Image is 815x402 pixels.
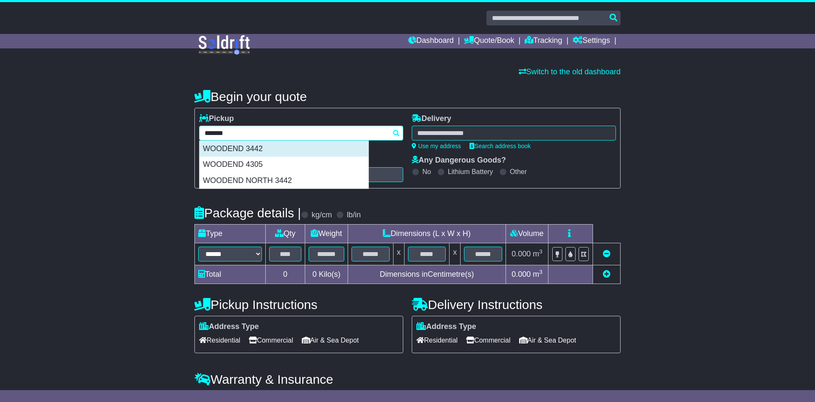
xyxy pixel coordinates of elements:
td: Kilo(s) [305,265,348,284]
a: Use my address [412,143,461,149]
span: 0.000 [511,250,531,258]
a: Switch to the old dashboard [519,67,621,76]
a: Search address book [469,143,531,149]
td: Total [195,265,266,284]
div: WOODEND NORTH 3442 [200,173,368,189]
sup: 3 [539,269,542,275]
h4: Pickup Instructions [194,298,403,312]
label: Address Type [199,322,259,332]
label: Lithium Battery [448,168,493,176]
a: Dashboard [408,34,454,48]
span: Commercial [466,334,510,347]
label: Address Type [416,322,476,332]
span: m [533,270,542,278]
td: 0 [266,265,305,284]
label: Any Dangerous Goods? [412,156,506,165]
a: Tracking [525,34,562,48]
label: Other [510,168,527,176]
label: No [422,168,431,176]
td: Type [195,225,266,243]
typeahead: Please provide city [199,126,403,141]
a: Remove this item [603,250,610,258]
label: kg/cm [312,211,332,220]
label: Pickup [199,114,234,124]
span: Residential [199,334,240,347]
td: Dimensions (L x W x H) [348,225,506,243]
span: Air & Sea Depot [302,334,359,347]
span: Commercial [249,334,293,347]
h4: Package details | [194,206,301,220]
a: Quote/Book [464,34,514,48]
h4: Delivery Instructions [412,298,621,312]
span: m [533,250,542,258]
label: lb/in [347,211,361,220]
td: Weight [305,225,348,243]
span: 0.000 [511,270,531,278]
sup: 3 [539,248,542,255]
span: 0 [312,270,317,278]
span: Residential [416,334,458,347]
span: Air & Sea Depot [519,334,576,347]
a: Add new item [603,270,610,278]
a: Settings [573,34,610,48]
label: Delivery [412,114,451,124]
div: WOODEND 4305 [200,157,368,173]
td: Qty [266,225,305,243]
h4: Begin your quote [194,90,621,104]
div: WOODEND 3442 [200,141,368,157]
td: x [393,243,404,265]
td: x [450,243,461,265]
td: Volume [506,225,548,243]
h4: Warranty & Insurance [194,372,621,386]
td: Dimensions in Centimetre(s) [348,265,506,284]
